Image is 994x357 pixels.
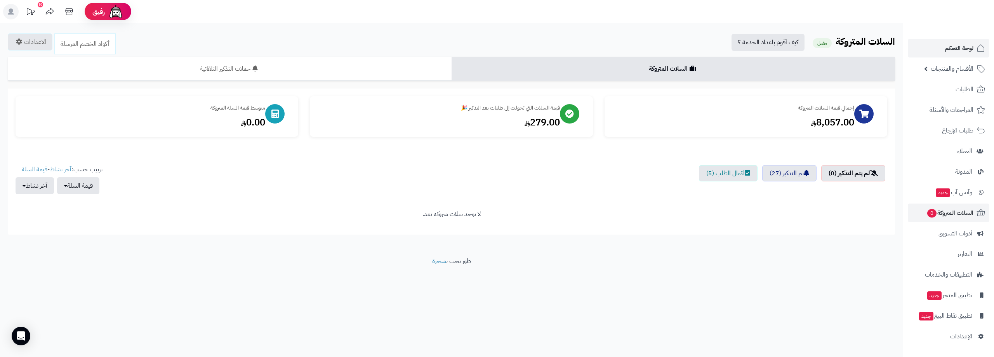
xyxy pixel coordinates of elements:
div: قيمة السلات التي تحولت إلى طلبات بعد التذكير 🎉 [318,104,560,112]
a: أكواد الخصم المرسلة [54,33,116,54]
b: السلات المتروكة [836,35,895,49]
ul: ترتيب حسب: - [16,165,103,194]
span: طلبات الإرجاع [942,125,973,136]
span: المدونة [955,166,972,177]
button: آخر نشاط [16,177,54,194]
span: الأقسام والمنتجات [931,63,973,74]
div: 0.00 [23,116,265,129]
a: لم يتم التذكير (0) [821,165,885,181]
a: اكمال الطلب (5) [699,165,758,181]
div: 8,057.00 [612,116,854,129]
a: العملاء [908,142,989,160]
a: المراجعات والأسئلة [908,101,989,119]
a: كيف أقوم باعداد الخدمة ؟ [732,34,805,51]
a: التقارير [908,245,989,263]
span: السلات المتروكة [926,207,973,218]
a: تم التذكير (27) [762,165,817,181]
a: الإعدادات [908,327,989,346]
span: التطبيقات والخدمات [925,269,972,280]
a: المدونة [908,162,989,181]
span: التقارير [958,249,972,259]
a: طلبات الإرجاع [908,121,989,140]
div: متوسط قيمة السلة المتروكة [23,104,265,112]
a: لوحة التحكم [908,39,989,57]
div: إجمالي قيمة السلات المتروكة [612,104,854,112]
img: ai-face.png [108,4,123,19]
a: أدوات التسويق [908,224,989,243]
a: قيمة السلة [22,165,47,174]
a: متجرة [432,256,446,266]
span: أدوات التسويق [938,228,972,239]
div: Open Intercom Messenger [12,327,30,345]
span: الطلبات [956,84,973,95]
a: تطبيق نقاط البيعجديد [908,306,989,325]
span: لوحة التحكم [945,43,973,54]
a: التطبيقات والخدمات [908,265,989,284]
a: الاعدادات [8,33,52,51]
a: حملات التذكير التلقائية [8,57,452,81]
span: الإعدادات [950,331,972,342]
span: جديد [927,291,942,300]
small: مفعل [813,38,832,48]
a: وآتس آبجديد [908,183,989,202]
span: المراجعات والأسئلة [930,104,973,115]
span: جديد [919,312,933,320]
span: 0 [927,209,937,218]
span: رفيق [92,7,105,16]
a: تطبيق المتجرجديد [908,286,989,305]
span: العملاء [957,146,972,157]
a: آخر نشاط [50,165,71,174]
div: 10 [38,2,43,7]
a: الطلبات [908,80,989,99]
span: تطبيق نقاط البيع [918,310,972,321]
span: تطبيق المتجر [926,290,972,301]
a: تحديثات المنصة [21,4,40,21]
div: لا يوجد سلات متروكة بعد. [16,210,887,219]
div: 279.00 [318,116,560,129]
a: السلات المتروكة [452,57,895,81]
span: وآتس آب [935,187,972,198]
a: السلات المتروكة0 [908,204,989,222]
button: قيمة السلة [57,177,99,194]
img: logo-2.png [941,19,987,35]
span: جديد [936,188,950,197]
